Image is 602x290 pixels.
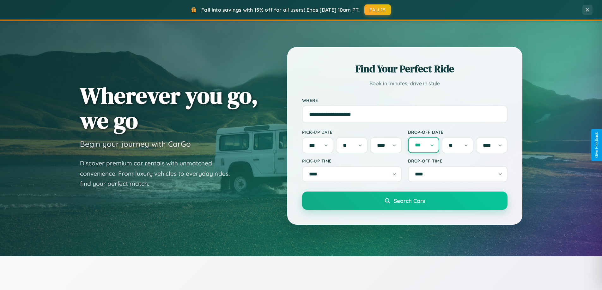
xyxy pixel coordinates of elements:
h3: Begin your journey with CarGo [80,139,191,149]
label: Pick-up Date [302,129,402,135]
button: Search Cars [302,192,508,210]
p: Discover premium car rentals with unmatched convenience. From luxury vehicles to everyday rides, ... [80,158,238,189]
span: Fall into savings with 15% off for all users! Ends [DATE] 10am PT. [201,7,360,13]
label: Where [302,98,508,103]
button: FALL15 [364,4,391,15]
label: Pick-up Time [302,158,402,163]
label: Drop-off Date [408,129,508,135]
p: Book in minutes, drive in style [302,79,508,88]
span: Search Cars [394,197,425,204]
label: Drop-off Time [408,158,508,163]
h1: Wherever you go, we go [80,83,258,133]
div: Give Feedback [594,132,599,158]
h2: Find Your Perfect Ride [302,62,508,76]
